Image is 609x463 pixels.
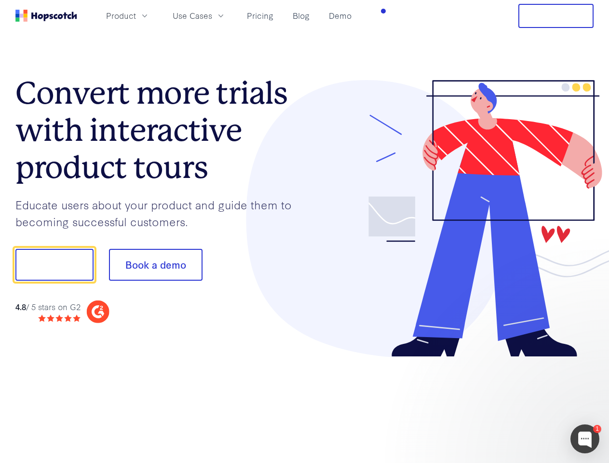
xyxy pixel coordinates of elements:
button: Show me! [15,249,94,281]
a: Home [15,10,77,22]
strong: 4.8 [15,301,26,312]
span: Use Cases [173,10,212,22]
button: Free Trial [518,4,594,28]
button: Book a demo [109,249,203,281]
span: Product [106,10,136,22]
div: 1 [593,425,601,433]
a: Pricing [243,8,277,24]
button: Product [100,8,155,24]
button: Use Cases [167,8,231,24]
a: Blog [289,8,313,24]
p: Educate users about your product and guide them to becoming successful customers. [15,196,305,230]
a: Demo [325,8,355,24]
h1: Convert more trials with interactive product tours [15,75,305,186]
div: / 5 stars on G2 [15,301,81,313]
